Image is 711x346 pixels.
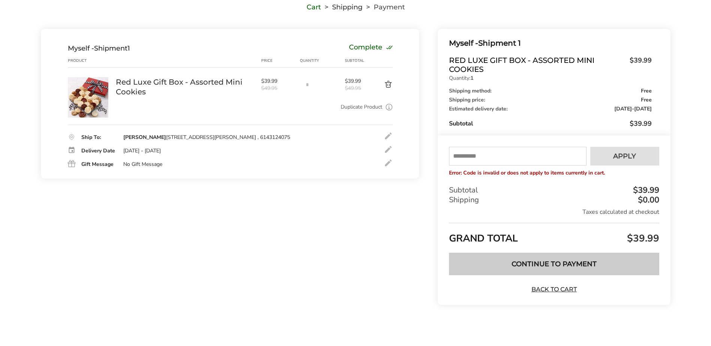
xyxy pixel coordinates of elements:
div: [DATE] - [DATE] [123,148,161,154]
div: Shipping [449,195,659,205]
span: Free [641,88,652,94]
div: $39.99 [631,186,659,194]
span: Myself - [68,44,94,52]
strong: 1 [470,75,473,82]
div: Shipment [68,44,130,52]
span: $39.99 [345,78,367,85]
div: Delivery Date [81,148,116,154]
span: Red Luxe Gift Box - Assorted Mini Cookies [449,56,626,74]
span: $49.95 [345,85,367,92]
a: Cart [307,4,321,10]
span: $49.95 [261,85,296,92]
div: Subtotal [345,58,367,64]
input: Quantity input [300,77,315,92]
div: Ship To: [81,135,116,140]
span: Myself - [449,39,478,48]
span: Free [641,97,652,103]
button: Apply [590,147,659,166]
div: Subtotal [449,185,659,195]
div: No Gift Message [123,161,162,168]
p: Error: Code is invalid or does not apply to items currently in cart. [449,169,659,176]
li: Shipping [321,4,362,10]
strong: [PERSON_NAME] [123,134,166,141]
span: Apply [613,153,636,160]
a: Back to Cart [528,285,580,294]
div: $0.00 [636,196,659,204]
div: Subtotal [449,119,651,128]
a: Duplicate Product [341,103,382,111]
div: Taxes calculated at checkout [449,208,659,216]
span: [DATE] [614,105,632,112]
span: - [614,106,652,112]
div: [STREET_ADDRESS][PERSON_NAME] , 6143124075 [123,134,290,141]
span: $39.99 [630,119,652,128]
span: [DATE] [634,105,652,112]
div: Gift Message [81,162,116,167]
div: Shipment 1 [449,37,651,49]
img: Red Luxe Gift Box - Assorted Mini Cookies [68,77,108,118]
div: Complete [349,44,393,52]
div: Shipping price: [449,97,651,103]
button: Delete product [367,80,393,89]
div: Product [68,58,116,64]
a: Red Luxe Gift Box - Assorted Mini Cookies$39.99 [449,56,651,74]
span: 1 [127,44,130,52]
div: Estimated delivery date: [449,106,651,112]
button: Continue to Payment [449,253,659,275]
div: Quantity [300,58,345,64]
a: Red Luxe Gift Box - Assorted Mini Cookies [68,77,108,84]
span: $39.99 [261,78,296,85]
div: Price [261,58,300,64]
div: GRAND TOTAL [449,223,659,247]
span: Payment [374,4,405,10]
p: Quantity: [449,76,651,81]
span: $39.99 [625,232,659,245]
a: Red Luxe Gift Box - Assorted Mini Cookies [116,77,254,97]
div: Shipping method: [449,88,651,94]
span: $39.99 [626,56,652,72]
